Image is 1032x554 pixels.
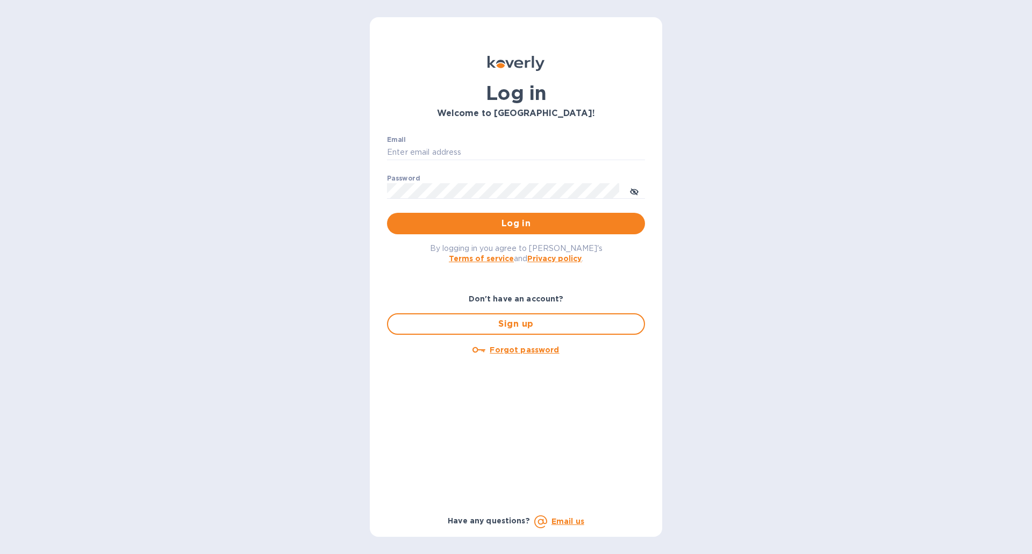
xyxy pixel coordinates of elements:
[387,82,645,104] h1: Log in
[527,254,582,263] a: Privacy policy
[387,145,645,161] input: Enter email address
[551,517,584,526] a: Email us
[490,346,559,354] u: Forgot password
[488,56,544,71] img: Koverly
[449,254,514,263] a: Terms of service
[430,244,603,263] span: By logging in you agree to [PERSON_NAME]'s and .
[387,213,645,234] button: Log in
[387,109,645,119] h3: Welcome to [GEOGRAPHIC_DATA]!
[387,313,645,335] button: Sign up
[396,217,636,230] span: Log in
[448,516,530,525] b: Have any questions?
[387,136,406,143] label: Email
[623,180,645,202] button: toggle password visibility
[387,175,420,182] label: Password
[397,318,635,330] span: Sign up
[469,294,564,303] b: Don't have an account?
